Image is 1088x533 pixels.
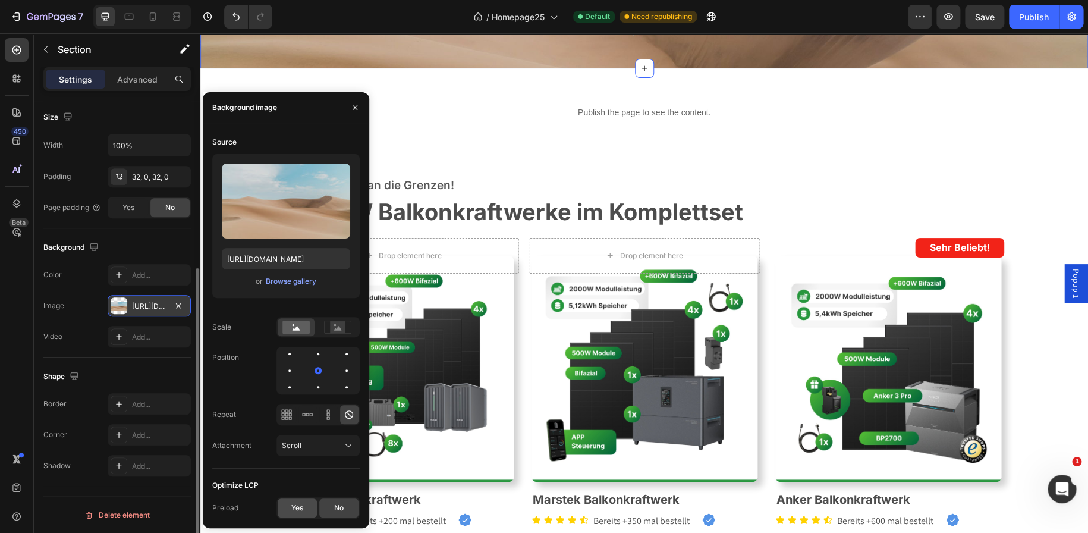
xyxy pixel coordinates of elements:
[975,12,995,22] span: Save
[393,479,511,497] p: Bereits +350 mal bestellt
[265,275,316,287] button: Browse gallery
[59,73,92,86] p: Settings
[178,218,241,227] div: Drop element here
[132,270,188,281] div: Add...
[132,430,188,441] div: Add...
[291,503,303,513] span: Yes
[149,479,268,497] p: Bereits +200 mal bestellt
[9,218,29,227] div: Beta
[222,164,350,239] img: preview-image
[637,479,755,497] p: Bereits +600 mal bestellt
[1009,5,1059,29] button: Publish
[1019,11,1049,23] div: Publish
[43,429,67,440] div: Corner
[965,5,1004,29] button: Save
[132,172,188,183] div: 32, 0, 32, 0
[331,222,557,449] img: gempages_498297731022848905-d18b97d2-6f83-4e56-9de2-4dd6ffde01c7.webp
[212,480,259,491] div: Optimize LCP
[122,202,134,213] span: Yes
[585,11,610,22] span: Default
[43,300,64,311] div: Image
[212,440,251,451] div: Attachment
[5,5,89,29] button: 7
[87,222,313,449] img: gempages_498297731022848905-4e629353-f7b1-45dd-be90-487ab6922f32.webp
[43,460,71,471] div: Shadow
[1048,475,1076,503] iframe: Intercom live chat
[11,127,29,136] div: 450
[224,5,272,29] div: Undo/Redo
[89,165,543,192] strong: 2000W Balkonkraftwerke im Komplettset
[89,459,221,474] span: TSUN Balkonkraftwerk
[165,202,175,213] span: No
[132,332,188,343] div: Add...
[43,140,63,151] div: Width
[43,171,71,182] div: Padding
[265,276,316,287] div: Browse gallery
[212,352,239,363] div: Position
[97,73,791,86] p: Publish the page to see the content.
[58,42,155,57] p: Section
[200,33,1088,533] iframe: Design area
[576,459,710,474] span: Anker Balkonkraftwerk
[492,11,545,23] span: Homepage25
[276,435,360,456] button: Scroll
[222,248,350,269] input: https://example.com/image.jpg
[132,461,188,472] div: Add...
[631,11,692,22] span: Need republishing
[419,218,482,227] div: Drop element here
[43,399,67,409] div: Border
[212,409,236,420] div: Repeat
[43,269,62,280] div: Color
[43,240,101,256] div: Background
[108,134,190,156] input: Auto
[729,208,790,220] strong: Sehr Beliebt!
[212,102,277,113] div: Background image
[334,503,344,513] span: No
[1072,457,1081,466] span: 1
[486,11,489,23] span: /
[43,369,81,385] div: Shape
[89,144,790,161] p: Wir gehen bis an die Grenzen!
[132,301,166,312] div: [URL][DOMAIN_NAME]
[43,202,101,213] div: Page padding
[575,222,801,449] img: gempages_498297731022848905-022be35c-6aae-4c75-862e-b416403df91d.webp
[282,441,301,450] span: Scroll
[212,322,231,333] div: Scale
[132,399,188,410] div: Add...
[43,506,191,525] button: Delete element
[255,274,262,289] span: or
[43,109,75,126] div: Size
[84,508,150,522] div: Delete element
[332,459,479,474] span: Marstek Balkonkraftwerk
[117,73,158,86] p: Advanced
[43,331,62,342] div: Video
[870,236,882,265] span: Popup 1
[212,503,238,513] div: Preload
[212,137,237,148] div: Source
[78,10,83,24] p: 7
